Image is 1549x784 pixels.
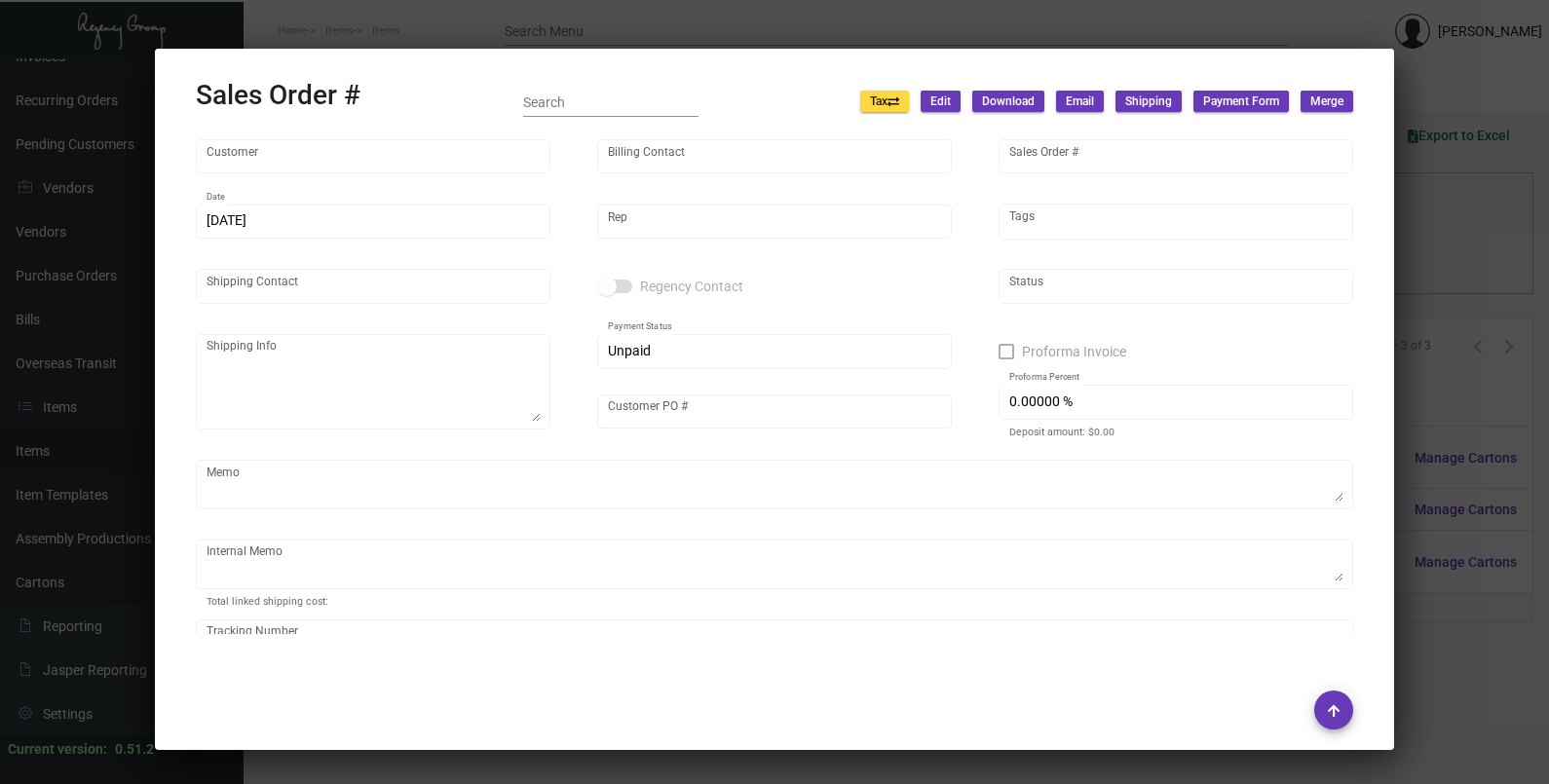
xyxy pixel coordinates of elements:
[1125,93,1172,110] span: Shipping
[1193,91,1289,112] button: Payment Form
[921,91,961,112] button: Edit
[115,739,154,760] div: 0.51.2
[640,275,743,298] span: Regency Contact
[608,343,651,358] span: Unpaid
[1310,93,1343,110] span: Merge
[1022,340,1126,363] span: Proforma Invoice
[1056,91,1104,112] button: Email
[982,93,1035,110] span: Download
[1203,93,1279,110] span: Payment Form
[196,79,360,112] h2: Sales Order #
[1009,427,1115,438] mat-hint: Deposit amount: $0.00
[8,739,107,760] div: Current version:
[860,91,909,112] button: Tax
[1115,91,1182,112] button: Shipping
[1066,93,1094,110] span: Email
[870,93,899,110] span: Tax
[1301,91,1353,112] button: Merge
[930,93,951,110] span: Edit
[972,91,1044,112] button: Download
[207,596,328,608] mat-hint: Total linked shipping cost:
